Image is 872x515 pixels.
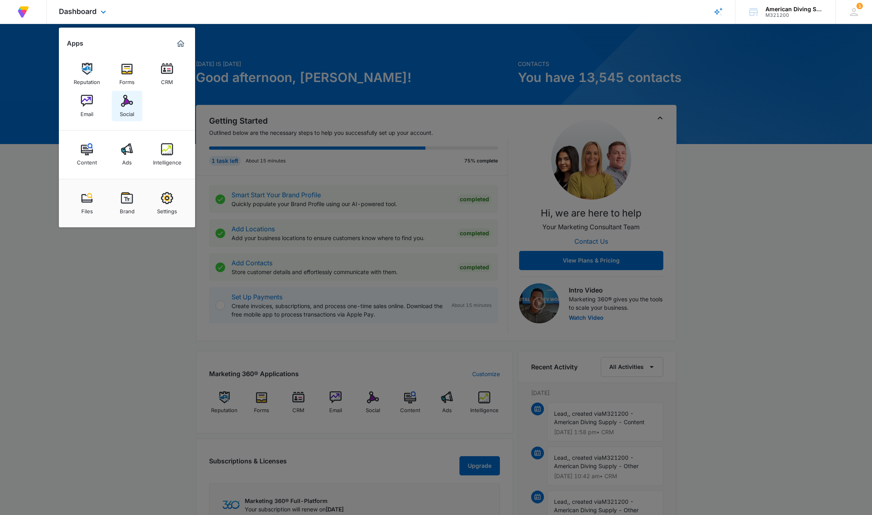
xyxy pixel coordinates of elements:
[77,155,97,166] div: Content
[81,107,93,117] div: Email
[122,155,132,166] div: Ads
[174,37,187,50] a: Marketing 360® Dashboard
[157,204,177,214] div: Settings
[72,91,102,121] a: Email
[112,139,142,170] a: Ads
[112,59,142,89] a: Forms
[72,59,102,89] a: Reputation
[119,75,135,85] div: Forms
[59,7,97,16] span: Dashboard
[112,91,142,121] a: Social
[72,188,102,218] a: Files
[81,204,93,214] div: Files
[152,59,182,89] a: CRM
[856,3,863,9] div: notifications count
[765,12,824,18] div: account id
[112,188,142,218] a: Brand
[161,75,173,85] div: CRM
[67,40,83,47] h2: Apps
[120,204,135,214] div: Brand
[856,3,863,9] span: 1
[72,139,102,170] a: Content
[153,155,181,166] div: Intelligence
[765,6,824,12] div: account name
[152,139,182,170] a: Intelligence
[152,188,182,218] a: Settings
[120,107,134,117] div: Social
[16,5,30,19] img: Volusion
[74,75,100,85] div: Reputation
